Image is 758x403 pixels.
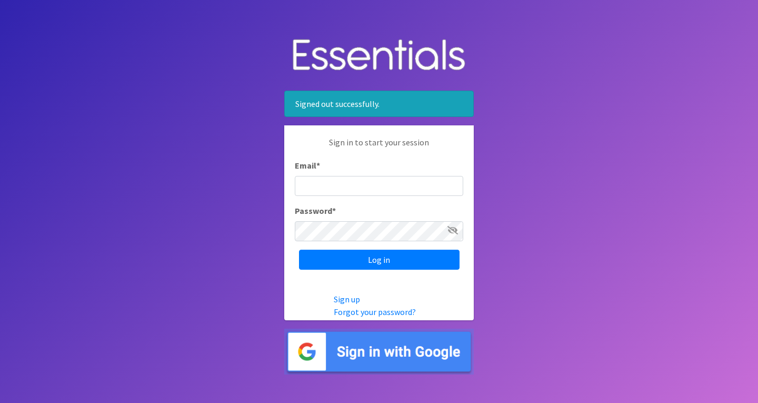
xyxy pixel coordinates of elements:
label: Password [295,204,336,217]
p: Sign in to start your session [295,136,463,159]
label: Email [295,159,320,172]
abbr: required [316,160,320,171]
div: Signed out successfully. [284,91,474,117]
a: Sign up [334,294,360,304]
abbr: required [332,205,336,216]
img: Sign in with Google [284,329,474,375]
input: Log in [299,250,460,270]
a: Forgot your password? [334,307,416,317]
img: Human Essentials [284,28,474,83]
